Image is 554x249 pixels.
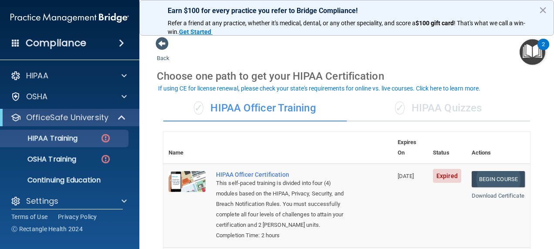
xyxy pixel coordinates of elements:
[6,134,78,143] p: HIPAA Training
[398,173,414,179] span: [DATE]
[403,187,544,222] iframe: Drift Widget Chat Controller
[216,230,349,241] div: Completion Time: 2 hours
[58,212,97,221] a: Privacy Policy
[26,112,108,123] p: OfficeSafe University
[472,171,525,187] a: Begin Course
[26,196,58,206] p: Settings
[539,3,547,17] button: Close
[520,39,545,65] button: Open Resource Center, 2 new notifications
[26,91,48,102] p: OSHA
[6,155,76,164] p: OSHA Training
[157,64,537,89] div: Choose one path to get your HIPAA Certification
[10,9,129,27] img: PMB logo
[415,20,454,27] strong: $100 gift card
[542,44,545,56] div: 2
[428,132,466,164] th: Status
[179,28,213,35] a: Get Started
[11,225,83,233] span: Ⓒ Rectangle Health 2024
[100,133,111,144] img: danger-circle.6113f641.png
[10,196,127,206] a: Settings
[168,7,526,15] p: Earn $100 for every practice you refer to Bridge Compliance!
[466,132,530,164] th: Actions
[157,44,169,61] a: Back
[216,178,349,230] div: This self-paced training is divided into four (4) modules based on the HIPAA, Privacy, Security, ...
[392,132,428,164] th: Expires On
[163,95,347,121] div: HIPAA Officer Training
[158,85,480,91] div: If using CE for license renewal, please check your state's requirements for online vs. live cours...
[168,20,525,35] span: ! That's what we call a win-win.
[216,171,349,178] a: HIPAA Officer Certification
[11,212,47,221] a: Terms of Use
[395,101,405,114] span: ✓
[168,20,415,27] span: Refer a friend at any practice, whether it's medical, dental, or any other speciality, and score a
[100,154,111,165] img: danger-circle.6113f641.png
[6,176,125,185] p: Continuing Education
[163,132,211,164] th: Name
[157,84,482,93] button: If using CE for license renewal, please check your state's requirements for online vs. live cours...
[347,95,530,121] div: HIPAA Quizzes
[10,91,127,102] a: OSHA
[179,28,211,35] strong: Get Started
[433,169,461,183] span: Expired
[26,71,48,81] p: HIPAA
[194,101,203,114] span: ✓
[10,71,127,81] a: HIPAA
[26,37,86,49] h4: Compliance
[10,112,126,123] a: OfficeSafe University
